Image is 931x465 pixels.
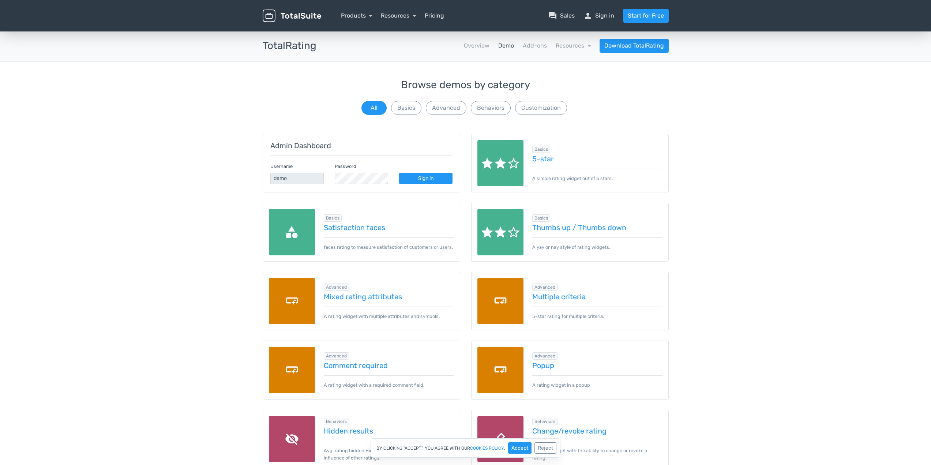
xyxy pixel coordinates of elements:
span: Browse all in Advanced [324,352,349,360]
a: Resources [556,42,591,49]
a: Add-ons [523,41,547,50]
a: cookies policy [470,446,504,450]
button: Advanced [426,101,466,115]
p: 5-star rating for multiple criteria. [532,307,662,320]
span: Browse all in Basics [532,214,550,222]
a: Products [341,12,372,19]
h5: Admin Dashboard [270,142,453,150]
span: Browse all in Behaviors [324,418,349,425]
span: person [583,11,592,20]
a: Download TotalRating [600,39,669,53]
span: Browse all in Basics [532,146,550,153]
img: custom-fields.png.webp [477,278,524,325]
a: Satisfaction faces [324,224,454,232]
a: Pricing [425,11,444,20]
a: Mixed rating attributes [324,293,454,301]
a: Overview [464,41,489,50]
p: A yay or nay style of rating widgets. [532,237,662,251]
span: question_answer [548,11,557,20]
a: Start for Free [623,9,669,23]
span: Browse all in Advanced [532,284,558,291]
a: Resources [381,12,416,19]
img: custom-fields.png.webp [269,278,315,325]
p: faces rating to measure satisfaction of customers or users. [324,237,454,251]
label: Password [335,163,356,170]
button: All [361,101,387,115]
a: personSign in [583,11,614,20]
p: A rating widget in a popup [532,375,662,389]
img: blind-poll.png.webp [477,416,524,462]
img: TotalSuite for WordPress [263,10,321,22]
button: Basics [391,101,421,115]
a: Demo [498,41,514,50]
a: 5-star [532,155,662,163]
img: rate.png.webp [477,140,524,187]
a: Popup [532,361,662,370]
span: Browse all in Advanced [532,352,558,360]
label: Username [270,163,293,170]
span: Browse all in Behaviors [532,418,558,425]
a: question_answerSales [548,11,575,20]
button: Accept [508,442,532,454]
img: categories.png.webp [269,209,315,255]
img: rate.png.webp [477,209,524,255]
img: custom-fields.png.webp [269,347,315,393]
a: Thumbs up / Thumbs down [532,224,662,232]
a: Change/revoke rating [532,427,662,435]
p: A rating widget with multiple attributes and symbols. [324,307,454,320]
h3: Browse demos by category [263,79,669,91]
button: Customization [515,101,567,115]
div: By clicking "Accept", you agree with our . [371,438,560,458]
span: Browse all in Advanced [324,284,349,291]
img: hidden-results.png.webp [269,416,315,462]
button: Reject [534,442,556,454]
img: custom-fields.png.webp [477,347,524,393]
p: A rating widget with a required comment field. [324,375,454,389]
span: Browse all in Basics [324,214,342,222]
a: Sign in [399,173,453,184]
a: Hidden results [324,427,454,435]
p: A simple rating widget out of 5 stars. [532,169,662,182]
a: Multiple criteria [532,293,662,301]
h3: TotalRating [263,40,316,52]
button: Behaviors [471,101,511,115]
a: Comment required [324,361,454,370]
